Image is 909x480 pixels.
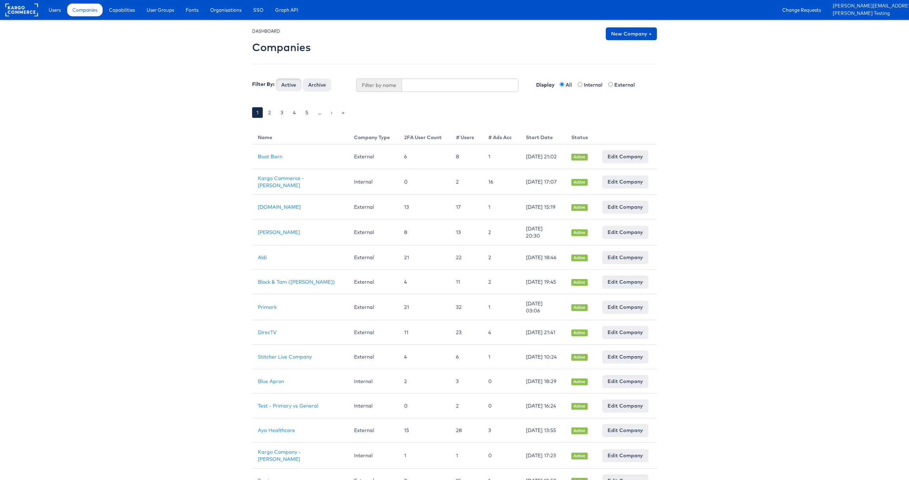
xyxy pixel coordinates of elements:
td: 28 [450,418,483,443]
td: 2 [398,369,450,394]
span: Active [571,204,588,211]
td: 2 [483,270,520,294]
td: 0 [398,394,450,418]
td: [DATE] 15:19 [520,195,566,219]
a: … [314,107,326,118]
button: Active [276,78,301,91]
td: 15 [398,418,450,443]
td: 4 [483,320,520,345]
td: 0 [483,394,520,418]
td: 32 [450,294,483,320]
td: Internal [348,169,398,195]
span: Active [571,304,588,311]
a: Stitcher Live Company [258,354,312,360]
span: Organisations [210,6,241,13]
td: 2 [483,245,520,270]
a: 5 [301,107,312,118]
td: 2 [450,394,483,418]
td: 0 [483,443,520,469]
a: Test - Primary vs General [258,403,318,409]
a: Kargo Commerce - [PERSON_NAME] [258,175,304,189]
span: Active [571,378,588,385]
td: External [348,219,398,245]
a: Edit Company [602,150,648,163]
a: [PERSON_NAME] Testing [833,10,904,17]
td: 11 [450,270,483,294]
td: External [348,195,398,219]
td: 1 [483,144,520,169]
td: [DATE] 03:06 [520,294,566,320]
td: 8 [398,219,450,245]
th: # Ads Acc [483,128,520,144]
a: Edit Company [602,201,648,213]
span: Capabilities [109,6,135,13]
span: Active [571,229,588,236]
td: External [348,144,398,169]
th: Name [252,128,348,144]
a: User Groups [141,4,179,16]
span: Active [571,403,588,410]
td: 16 [483,169,520,195]
span: Active [571,354,588,361]
a: Edit Company [602,226,648,239]
td: 2 [483,219,520,245]
a: Edit Company [602,251,648,264]
td: [DATE] 17:07 [520,169,566,195]
a: Edit Company [602,424,648,437]
span: Active [571,453,588,459]
td: 6 [398,144,450,169]
td: [DATE] 18:46 [520,245,566,270]
td: 4 [398,345,450,369]
span: Users [49,6,61,13]
span: SSO [253,6,263,13]
a: Block & Tam ([PERSON_NAME]) [258,279,335,285]
a: Users [43,4,66,16]
a: Capabilities [104,4,140,16]
td: External [348,294,398,320]
label: Display [529,78,558,88]
label: External [614,81,639,88]
td: 11 [398,320,450,345]
td: Internal [348,394,398,418]
a: [DOMAIN_NAME] [258,204,301,210]
a: Fonts [180,4,204,16]
a: Boot Barn [258,153,282,160]
td: 6 [450,345,483,369]
a: Companies [67,4,103,16]
td: 0 [483,369,520,394]
td: 21 [398,245,450,270]
a: Blue Apron [258,378,284,384]
label: Internal [584,81,607,88]
span: Active [571,154,588,160]
td: External [348,320,398,345]
small: DASHBOARD [252,28,280,34]
td: Internal [348,443,398,469]
a: Edit Company [602,301,648,313]
a: Change Requests [777,4,826,16]
td: [DATE] 19:45 [520,270,566,294]
th: Company Type [348,128,398,144]
td: [DATE] 10:24 [520,345,566,369]
td: External [348,418,398,443]
a: 4 [289,107,300,118]
td: External [348,270,398,294]
td: 17 [450,195,483,219]
td: 4 [398,270,450,294]
th: 2FA User Count [398,128,450,144]
a: Aya Healthcare [258,427,295,433]
button: Archive [303,78,331,91]
td: 23 [450,320,483,345]
td: [DATE] 13:55 [520,418,566,443]
a: Kargo Company - [PERSON_NAME] [258,449,301,462]
a: 3 [276,107,288,118]
td: 13 [450,219,483,245]
span: Active [571,279,588,286]
td: [DATE] 16:24 [520,394,566,418]
td: [DATE] 21:02 [520,144,566,169]
a: New Company + [606,27,657,40]
a: SSO [248,4,269,16]
span: Fonts [186,6,198,13]
a: Edit Company [602,350,648,363]
span: Companies [72,6,97,13]
span: Active [571,427,588,434]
